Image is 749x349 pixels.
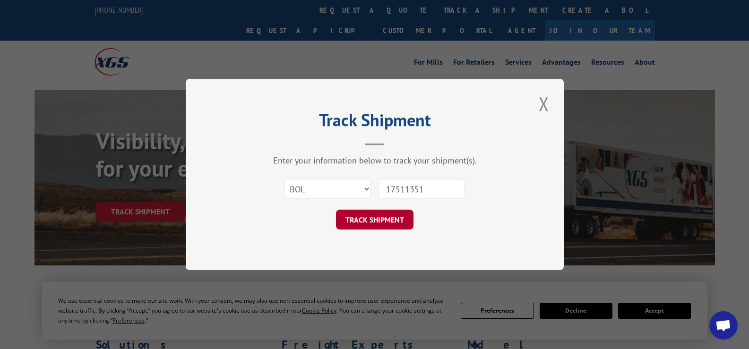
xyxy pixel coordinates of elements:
[378,179,465,199] input: Number(s)
[709,311,738,340] a: Open chat
[233,155,517,166] div: Enter your information below to track your shipment(s).
[336,210,413,230] button: TRACK SHIPMENT
[233,113,517,131] h2: Track Shipment
[536,91,552,117] button: Close modal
